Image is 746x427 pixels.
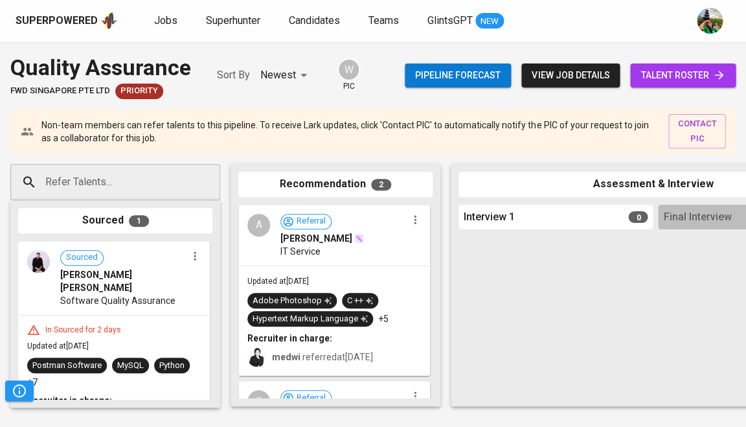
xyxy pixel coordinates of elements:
[16,11,118,30] a: Superpoweredapp logo
[337,58,360,92] div: pic
[521,63,620,87] button: view job details
[337,58,360,81] div: W
[154,13,180,29] a: Jobs
[532,67,609,84] span: view job details
[260,67,296,83] p: Newest
[27,341,89,351] span: Updated at [DATE]
[247,214,270,237] div: A
[247,277,309,286] span: Updated at [DATE]
[5,380,34,401] button: Pipeline Triggers
[253,313,368,325] div: Hypertext Markup Language
[289,14,340,27] span: Candidates
[475,15,504,28] span: NEW
[347,295,373,307] div: C ++
[675,117,719,146] span: contact pic
[291,392,331,404] span: Referral
[368,14,399,27] span: Teams
[280,245,321,258] span: IT Service
[238,172,433,197] div: Recommendation
[206,14,260,27] span: Superhunter
[427,14,473,27] span: GlintsGPT
[697,8,723,34] img: eva@glints.com
[427,13,504,29] a: GlintsGPT NEW
[371,179,391,190] span: 2
[18,208,212,233] div: Sourced
[115,84,163,99] div: New Job received from Demand Team
[10,85,110,97] span: FWD Singapore Pte Ltd
[405,63,511,87] button: Pipeline forecast
[628,211,648,223] span: 0
[668,114,725,149] button: contact pic
[415,67,501,84] span: Pipeline forecast
[272,352,300,362] b: medwi
[368,13,401,29] a: Teams
[213,181,216,183] button: Open
[60,294,175,307] span: Software Quality Assurance
[260,63,311,87] div: Newest
[27,250,50,273] img: 2e2c0c2e367de080e6c9238c8333d02b.jpg
[630,63,736,87] a: talent roster
[129,215,149,227] span: 1
[291,215,331,227] span: Referral
[117,360,144,372] div: MySQL
[253,295,332,307] div: Adobe Photoshop
[354,233,364,244] img: magic_wand.svg
[27,395,112,406] b: Recruiter in charge:
[100,11,118,30] img: app logo
[61,251,103,264] span: Sourced
[378,312,389,325] p: +5
[115,85,163,97] span: Priority
[464,210,515,225] span: Interview 1
[10,52,191,84] div: Quality Assurance
[663,210,731,225] span: Final Interview
[27,376,38,389] p: +7
[159,360,185,372] div: Python
[154,14,177,27] span: Jobs
[247,347,267,367] img: medwi@glints.com
[16,14,98,29] div: Superpowered
[280,232,352,245] span: [PERSON_NAME]
[60,268,186,294] span: [PERSON_NAME] [PERSON_NAME]
[289,13,343,29] a: Candidates
[32,360,102,372] div: Postman Software
[247,333,332,343] b: Recruiter in charge:
[41,119,658,144] p: Non-team members can refer talents to this pipeline. To receive Lark updates, click 'Contact PIC'...
[206,13,263,29] a: Superhunter
[217,67,250,83] p: Sort By
[640,67,725,84] span: talent roster
[272,352,373,362] span: referred at [DATE]
[40,325,126,336] div: In Sourced for 2 days
[247,390,270,413] div: S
